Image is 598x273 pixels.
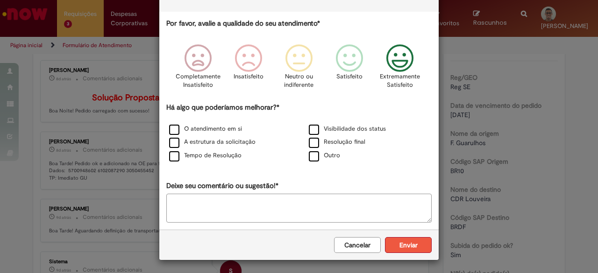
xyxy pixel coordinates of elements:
[309,151,340,160] label: Outro
[282,72,316,90] p: Neutro ou indiferente
[166,181,278,191] label: Deixe seu comentário ou sugestão!*
[309,138,365,147] label: Resolução final
[234,72,263,81] p: Insatisfeito
[225,37,272,101] div: Insatisfeito
[334,237,381,253] button: Cancelar
[169,138,256,147] label: A estrutura da solicitação
[376,37,424,101] div: Extremamente Satisfeito
[309,125,386,133] label: Visibilidade dos status
[380,72,420,90] p: Extremamente Satisfeito
[385,237,432,253] button: Enviar
[169,125,242,133] label: O atendimento em si
[174,37,221,101] div: Completamente Insatisfeito
[336,72,363,81] p: Satisfeito
[176,72,221,90] p: Completamente Insatisfeito
[166,19,320,28] label: Por favor, avalie a qualidade do seu atendimento*
[326,37,373,101] div: Satisfeito
[275,37,323,101] div: Neutro ou indiferente
[166,103,432,163] div: Há algo que poderíamos melhorar?*
[169,151,242,160] label: Tempo de Resolução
